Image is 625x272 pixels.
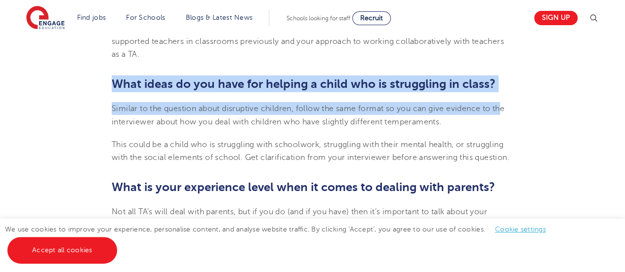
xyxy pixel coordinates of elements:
span: Similar to the question about disruptive children, follow the same format so you can give evidenc... [112,104,504,126]
a: Sign up [534,11,578,25]
span: Not all TA’s will deal with parents, but if you do (and if you have) then it’s important to talk ... [112,207,507,242]
a: Cookie settings [495,226,546,233]
span: We use cookies to improve your experience, personalise content, and analyse website traffic. By c... [5,226,556,254]
a: For Schools [126,14,165,21]
a: Find jobs [77,14,106,21]
b: What is your experience level when it comes to dealing with parents? [112,180,495,194]
a: Blogs & Latest News [186,14,253,21]
a: Accept all cookies [7,237,117,264]
a: Recruit [352,11,391,25]
span: This could be a child who is struggling with schoolwork, struggling with their mental health, or ... [112,140,509,162]
span: Being a TA is more than just working with students in a classroom, a huge portion of it is workin... [112,11,511,59]
span: Schools looking for staff [287,15,350,22]
img: Engage Education [26,6,65,31]
b: What ideas do you have for helping a child who is struggling in class? [112,77,496,91]
span: Recruit [360,14,383,22]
